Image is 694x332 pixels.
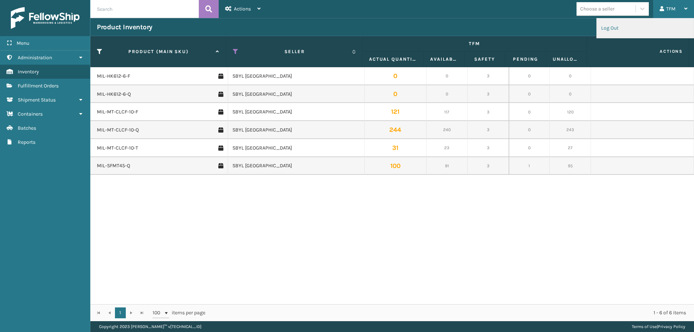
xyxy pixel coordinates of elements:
label: Safety [471,56,498,62]
a: MIL-HK612-6-Q [97,91,131,98]
td: 0 [427,85,468,103]
a: Privacy Policy [658,324,685,329]
span: items per page [153,307,205,318]
a: MIL-MT-CLCF-10-F [97,108,138,116]
td: 3 [468,157,509,175]
td: SBYL [GEOGRAPHIC_DATA] [228,139,365,157]
td: 0 [509,67,550,85]
td: 0 [509,85,550,103]
label: Seller [241,48,348,55]
span: Containers [18,111,43,117]
td: 91 [427,157,468,175]
td: SBYL [GEOGRAPHIC_DATA] [228,103,365,121]
td: 3 [468,67,509,85]
p: Copyright 2023 [PERSON_NAME]™ v [TECHNICAL_ID] [99,321,201,332]
td: SBYL [GEOGRAPHIC_DATA] [228,85,365,103]
span: Actions [589,46,687,57]
td: 27 [550,139,591,157]
a: MIL-MT-CLCF-10-T [97,145,138,152]
td: 3 [468,85,509,103]
td: 95 [550,157,591,175]
span: Menu [17,40,29,46]
td: 0 [509,121,550,139]
div: | [632,321,685,332]
a: 1 [115,307,126,318]
td: SBYL [GEOGRAPHIC_DATA] [228,121,365,139]
td: 23 [427,139,468,157]
span: 100 [153,309,163,316]
td: 100 [365,157,427,175]
td: 244 [365,121,427,139]
span: Fulfillment Orders [18,83,59,89]
label: Product (MAIN SKU) [105,48,212,55]
label: Pending [512,56,539,62]
span: Shipment Status [18,97,56,103]
li: Log Out [597,18,694,38]
td: 3 [468,139,509,157]
div: 1 - 6 of 6 items [215,309,686,316]
span: Actions [234,6,251,12]
img: logo [11,7,80,29]
span: Batches [18,125,36,131]
td: 0 [365,85,427,103]
span: Inventory [18,69,39,75]
h3: Product Inventory [97,23,153,31]
label: Unallocated [553,56,580,62]
td: 117 [427,103,468,121]
a: MIL-SFMT45-Q [97,162,130,169]
td: 1 [509,157,550,175]
td: 31 [365,139,427,157]
td: 3 [468,103,509,121]
a: Terms of Use [632,324,657,329]
td: SBYL [GEOGRAPHIC_DATA] [228,67,365,85]
td: SBYL [GEOGRAPHIC_DATA] [228,157,365,175]
label: Actual Quantity [369,56,417,62]
td: 0 [365,67,427,85]
td: 0 [550,67,591,85]
label: TFM [369,40,580,47]
td: 243 [550,121,591,139]
label: Available [430,56,458,62]
td: 0 [550,85,591,103]
td: 3 [468,121,509,139]
td: 0 [427,67,468,85]
td: 121 [365,103,427,121]
td: 0 [509,139,550,157]
td: 0 [509,103,550,121]
div: Choose a seller [580,5,614,13]
span: Reports [18,139,35,145]
td: 120 [550,103,591,121]
td: 240 [427,121,468,139]
a: MIL-HK612-6-F [97,73,130,80]
span: Administration [18,55,52,61]
a: MIL-MT-CLCF-10-Q [97,126,139,134]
